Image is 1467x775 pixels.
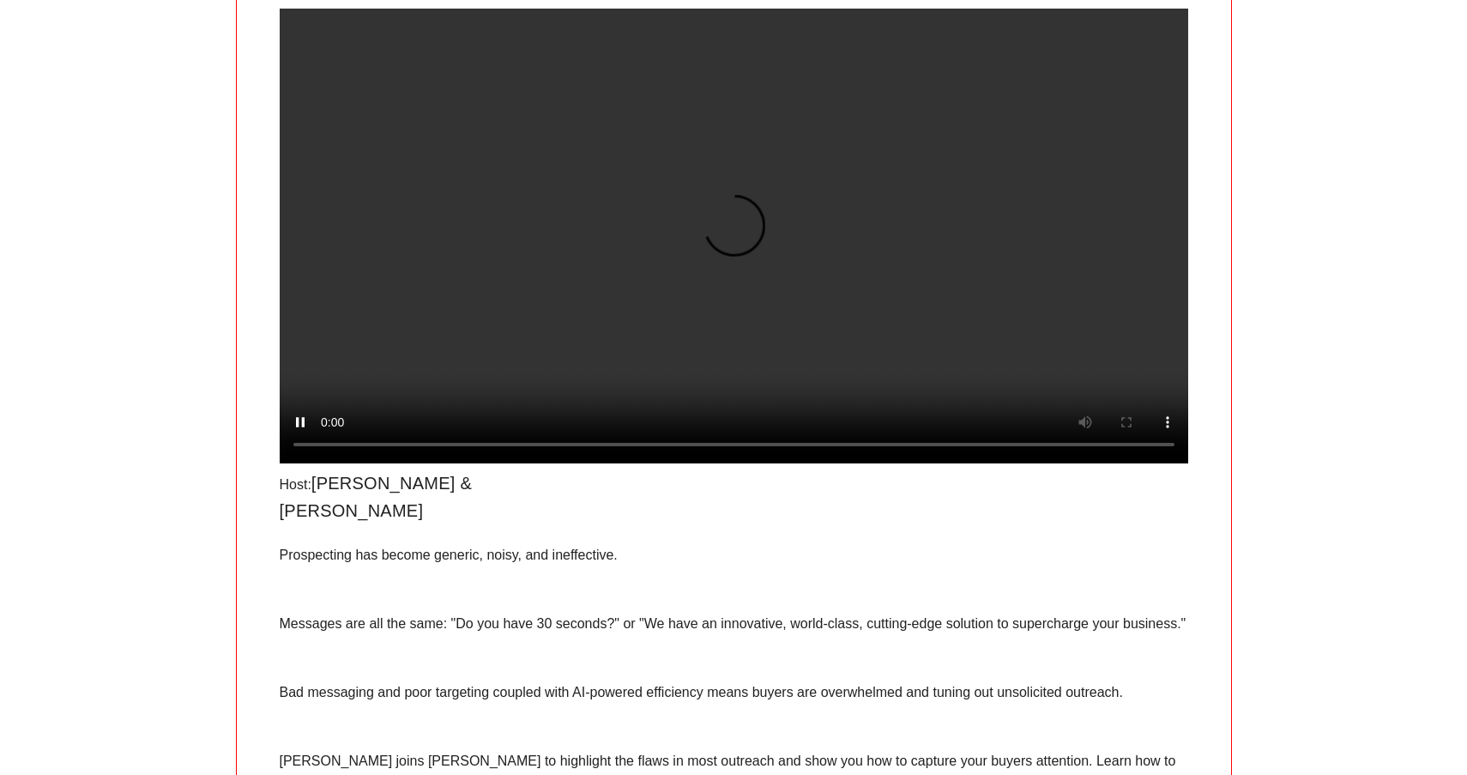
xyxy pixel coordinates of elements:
p: Messages are all the same: "Do you have 30 seconds?" or "We have an innovative, world-class, cutt... [280,614,1188,634]
span: Host: [280,477,311,492]
p: Prospecting has become generic, noisy, and ineffective. [280,545,1188,566]
span: [PERSON_NAME] & [PERSON_NAME] [280,474,472,520]
p: Bad messaging and poor targeting coupled with AI-powered efficiency means buyers are overwhelmed ... [280,682,1188,703]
